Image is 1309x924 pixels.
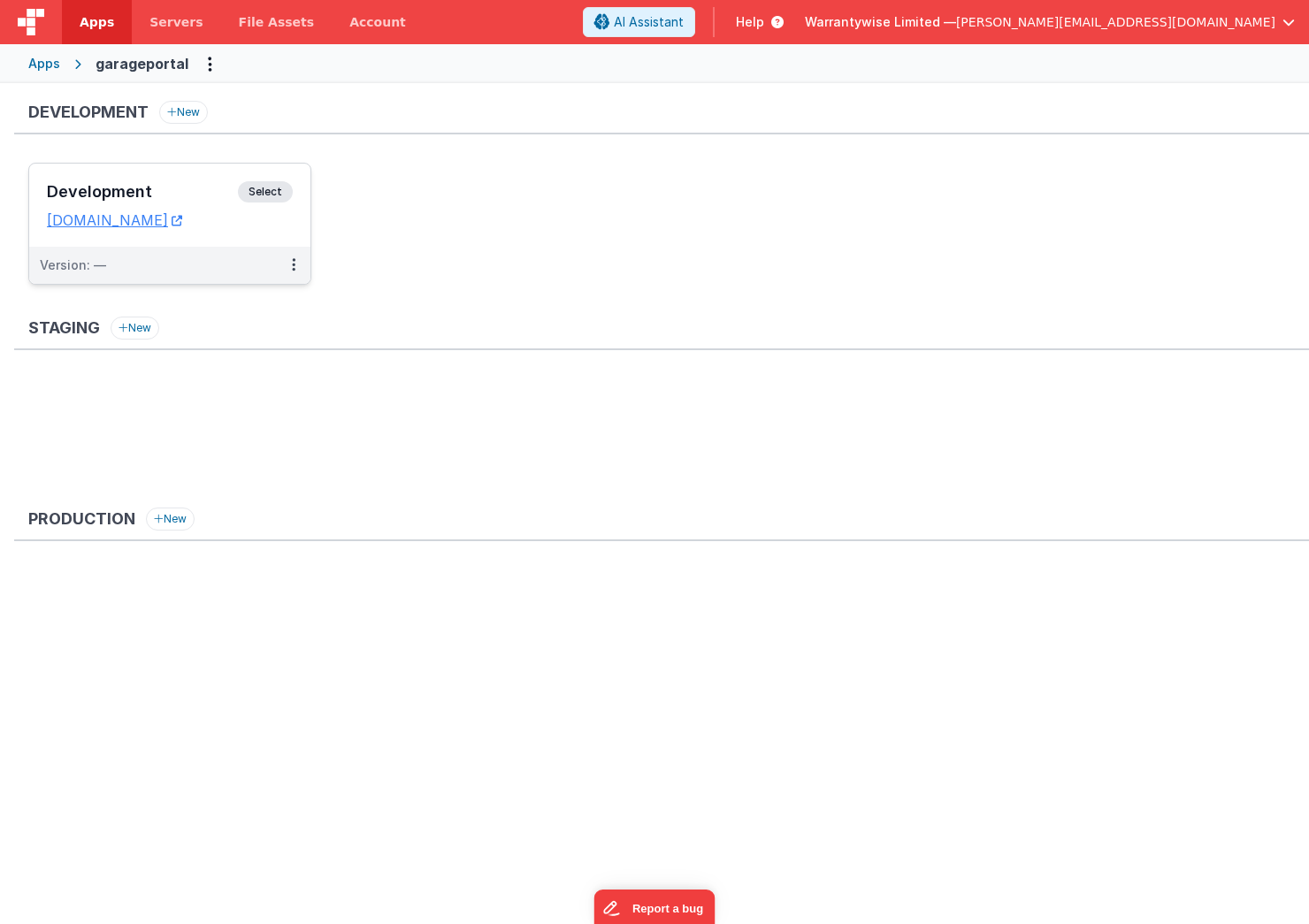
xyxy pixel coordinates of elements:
[28,510,135,528] h3: Production
[805,13,1295,31] button: Warrantywise Limited — [PERSON_NAME][EMAIL_ADDRESS][DOMAIN_NAME]
[146,508,195,531] button: New
[195,50,224,78] button: Options
[80,13,114,31] span: Apps
[736,13,764,31] span: Help
[159,101,208,124] button: New
[28,103,149,121] h3: Development
[614,13,684,31] span: AI Assistant
[238,181,293,202] span: Select
[956,13,1275,31] span: [PERSON_NAME][EMAIL_ADDRESS][DOMAIN_NAME]
[47,183,238,201] h3: Development
[111,317,159,340] button: New
[40,256,106,274] div: Version: —
[96,53,188,74] div: garageportal
[805,13,956,31] span: Warrantywise Limited —
[149,13,203,31] span: Servers
[47,211,182,229] a: [DOMAIN_NAME]
[583,7,695,37] button: AI Assistant
[28,319,100,337] h3: Staging
[239,13,315,31] span: File Assets
[28,55,60,73] div: Apps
